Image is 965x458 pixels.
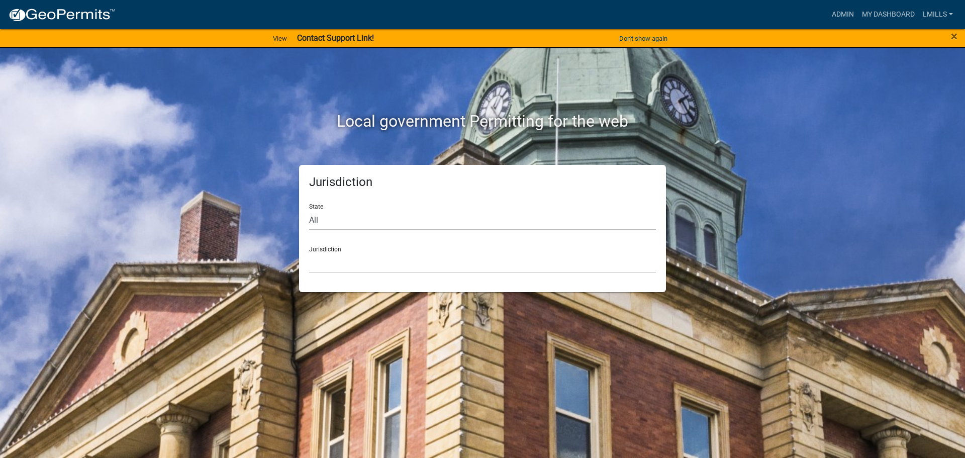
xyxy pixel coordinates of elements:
button: Close [951,30,957,42]
a: Admin [828,5,858,24]
a: lmills [919,5,957,24]
span: × [951,29,957,43]
h2: Local government Permitting for the web [204,112,761,131]
strong: Contact Support Link! [297,33,374,43]
h5: Jurisdiction [309,175,656,190]
a: My Dashboard [858,5,919,24]
button: Don't show again [615,30,671,47]
a: View [269,30,291,47]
